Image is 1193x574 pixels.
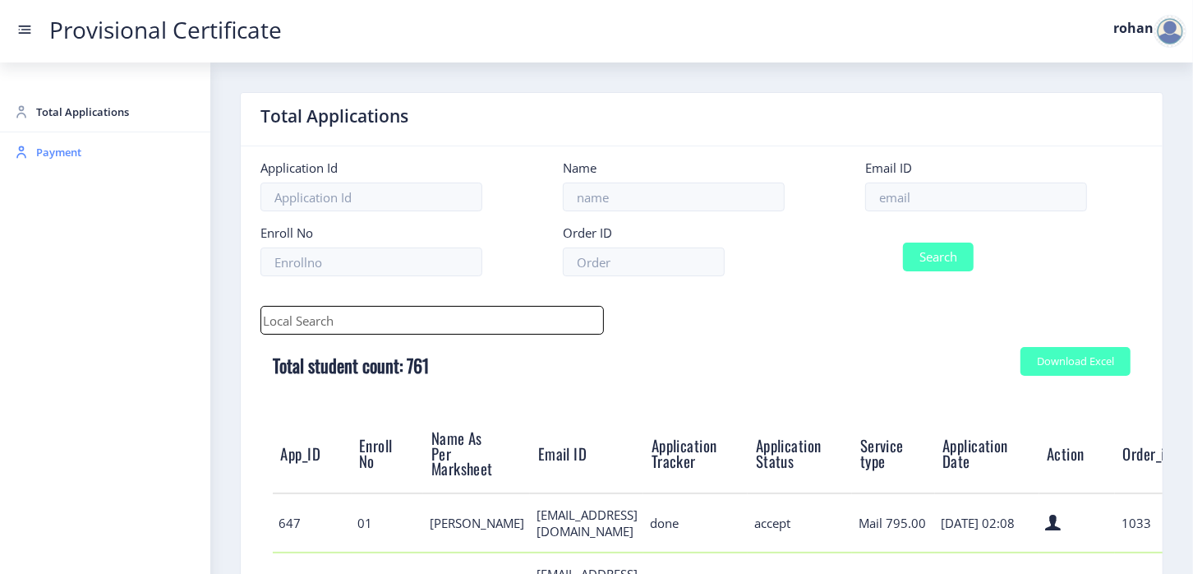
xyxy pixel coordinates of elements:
[1037,355,1114,368] div: Download Excel
[1020,347,1131,376] button: Download Excel
[563,183,785,211] input: name
[423,493,530,553] td: [PERSON_NAME]
[530,415,643,493] th: Email ID
[852,415,934,493] th: Service type
[903,243,974,271] button: Search
[36,102,197,122] span: Total Applications
[1039,415,1116,493] th: Action
[260,160,338,176] label: Application Id
[748,415,852,493] th: Application Status
[563,248,725,276] input: Order
[260,306,604,335] input: Local Search
[273,352,429,378] b: Total student count: 761
[260,183,482,211] input: Application Id
[865,183,1087,211] input: email
[935,493,1039,553] td: [DATE] 02:08
[352,415,424,493] th: Enroll No
[530,493,643,553] td: [EMAIL_ADDRESS][DOMAIN_NAME]
[273,415,352,493] th: App_ID
[260,248,482,276] input: Enrollno
[748,493,852,553] td: accept
[1113,21,1154,35] label: rohan
[33,21,298,39] a: Provisional Certificate
[423,415,530,493] th: Name As Per Marksheet
[643,493,748,553] td: done
[563,225,612,241] label: Order ID
[352,493,424,553] td: 01
[643,415,748,493] th: Application Tracker
[260,225,313,241] label: Enroll No
[36,142,197,162] span: Payment
[935,415,1039,493] th: Application Date
[563,160,596,176] label: Name
[865,160,912,176] label: Email ID
[859,515,928,531] div: Mail 795.00
[260,106,408,126] label: Total Applications
[273,493,352,553] td: 647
